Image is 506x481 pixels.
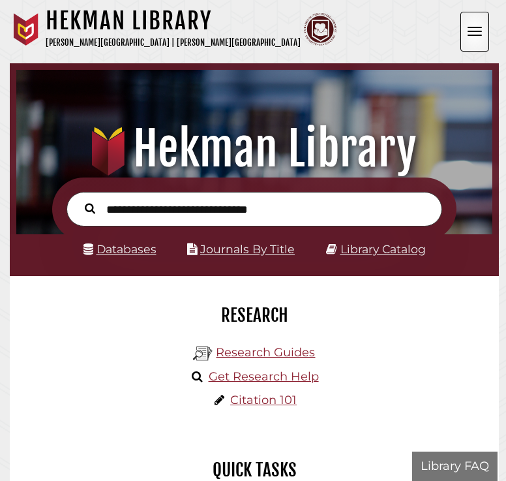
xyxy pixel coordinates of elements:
[304,13,336,46] img: Calvin Theological Seminary
[46,7,301,35] h1: Hekman Library
[209,369,319,384] a: Get Research Help
[200,242,295,256] a: Journals By Title
[216,345,315,360] a: Research Guides
[24,120,485,178] h1: Hekman Library
[10,13,42,46] img: Calvin University
[340,242,426,256] a: Library Catalog
[460,12,489,52] button: Open the menu
[85,203,95,215] i: Search
[193,344,213,364] img: Hekman Library Logo
[83,242,156,256] a: Databases
[20,304,489,326] h2: Research
[46,35,301,50] p: [PERSON_NAME][GEOGRAPHIC_DATA] | [PERSON_NAME][GEOGRAPHIC_DATA]
[230,393,297,407] a: Citation 101
[78,200,102,216] button: Search
[20,459,489,481] h2: Quick Tasks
